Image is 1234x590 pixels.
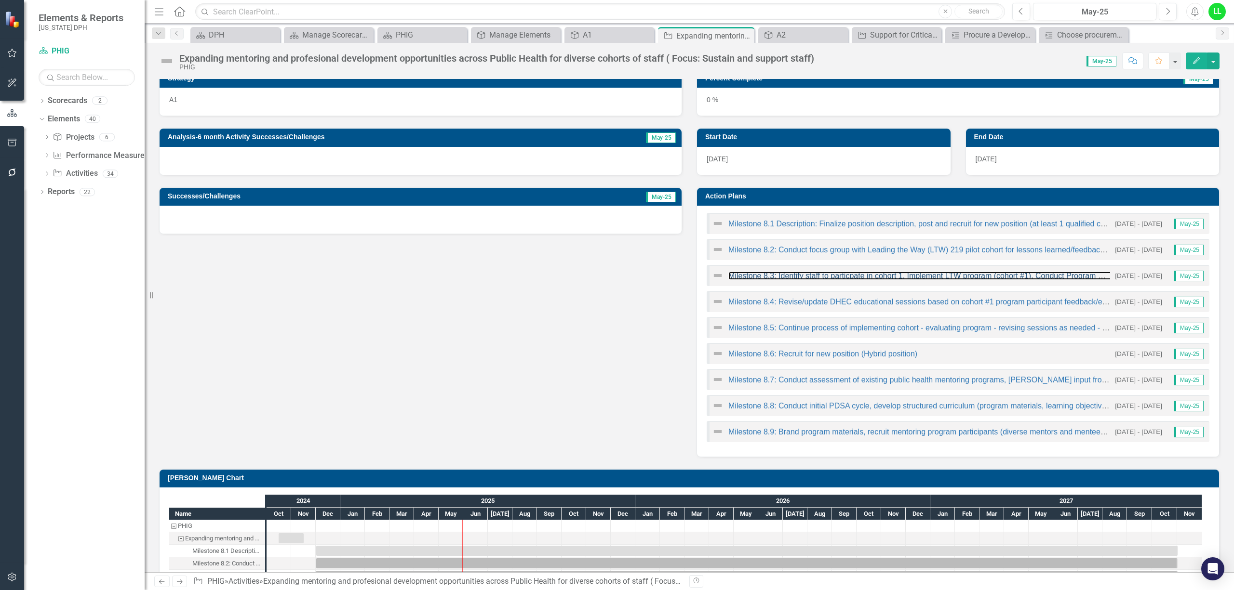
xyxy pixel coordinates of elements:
[195,3,1005,20] input: Search ClearPoint...
[728,376,1191,384] a: Milestone 8.7: Conduct assessment of existing public health mentoring programs, [PERSON_NAME] inp...
[1041,29,1126,41] a: Choose procurement method for vendor for Developmental Screening Registry (DSR).
[316,571,1178,581] div: Task: Start date: 2024-12-01 End date: 2027-11-01
[734,508,758,520] div: May
[676,30,752,42] div: Expanding mentoring and profesional development opportunities across Public Health for diverse co...
[1152,508,1177,520] div: Oct
[881,508,906,520] div: Nov
[712,426,724,437] img: Not Defined
[169,570,265,582] div: Milestone 8.3: Identify staff to particpate in cohort 1. Implement LTW program (cohort #1). Condu...
[635,508,660,520] div: Jan
[286,29,371,41] a: Manage Scorecards
[192,545,262,557] div: Milestone 8.1 Description: Finalize position description, post and recruit for new position (at l...
[964,29,1033,41] div: Procure a Developmental Screening R egistry (DSR ) Vendor and initiate development of DSR .
[39,24,123,31] small: [US_STATE] DPH
[340,508,365,520] div: Jan
[712,400,724,411] img: Not Defined
[365,508,389,520] div: Feb
[169,532,265,545] div: Task: Start date: 2024-10-16 End date: 2024-11-16
[1174,297,1204,307] span: May-25
[192,557,262,570] div: Milestone 8.2: Conduct focus group with Leading the Way (LTW) 219 pilot cohort for lessons learne...
[48,186,75,197] a: Reports
[389,508,414,520] div: Mar
[1115,401,1162,410] small: [DATE] - [DATE]
[1102,508,1127,520] div: Aug
[179,64,814,71] div: PHIG
[169,557,265,570] div: Milestone 8.2: Conduct focus group with Leading the Way (LTW) 219 pilot cohort for lessons learne...
[705,193,1214,200] h3: Action Plans
[168,474,1214,482] h3: [PERSON_NAME] Chart
[159,53,174,69] img: Not Defined
[209,29,278,41] div: DPH
[267,508,291,520] div: Oct
[955,508,979,520] div: Feb
[712,374,724,385] img: Not Defined
[1115,219,1162,228] small: [DATE] - [DATE]
[832,508,857,520] div: Sep
[1174,427,1204,437] span: May-25
[1115,375,1162,384] small: [DATE] - [DATE]
[611,508,635,520] div: Dec
[228,577,259,586] a: Activities
[1174,271,1204,281] span: May-25
[537,508,562,520] div: Sep
[1174,401,1204,411] span: May-25
[712,244,724,255] img: Not Defined
[169,545,265,557] div: Task: Start date: 2024-12-01 End date: 2027-11-01
[39,69,135,86] input: Search Below...
[99,133,115,141] div: 6
[1057,29,1126,41] div: Choose procurement method for vendor for Developmental Screening Registry (DSR).
[976,155,997,163] span: [DATE]
[562,508,586,520] div: Oct
[169,532,265,545] div: Expanding mentoring and profesional development opportunities across Public Health for diverse co...
[48,114,80,125] a: Elements
[168,193,525,200] h3: Successes/Challenges
[1174,349,1204,359] span: May-25
[1029,508,1053,520] div: May
[53,132,94,143] a: Projects
[1174,245,1204,255] span: May-25
[1174,219,1204,229] span: May-25
[1174,323,1204,333] span: May-25
[1033,3,1156,20] button: May-25
[709,508,734,520] div: Apr
[169,545,265,557] div: Milestone 8.1 Description: Finalize position description, post and recruit for new position (at l...
[80,188,95,196] div: 22
[1004,508,1029,520] div: Apr
[39,46,135,57] a: PHIG
[1115,271,1162,280] small: [DATE] - [DATE]
[712,296,724,307] img: Not Defined
[567,29,652,41] a: A1
[263,577,769,586] div: Expanding mentoring and profesional development opportunities across Public Health for diverse co...
[168,133,593,141] h3: Analysis-6 month Activity Successes/Challenges
[777,29,845,41] div: A2
[783,508,807,520] div: Jul
[53,150,148,161] a: Performance Measures
[857,508,881,520] div: Oct
[512,508,537,520] div: Aug
[930,508,955,520] div: Jan
[979,508,1004,520] div: Mar
[489,29,558,41] div: Manage Elements
[1177,508,1202,520] div: Nov
[712,322,724,333] img: Not Defined
[761,29,845,41] a: A2
[185,532,262,545] div: Expanding mentoring and profesional development opportunities across Public Health for diverse co...
[1053,508,1078,520] div: Jun
[807,508,832,520] div: Aug
[1086,56,1116,66] span: May-25
[583,29,652,41] div: A1
[316,558,1178,568] div: Task: Start date: 2024-12-01 End date: 2027-11-01
[103,170,118,178] div: 34
[728,324,1212,332] a: Milestone 8.5: Continue process of implementing cohort - evaluating program - revising sessions a...
[1115,349,1162,358] small: [DATE] - [DATE]
[340,495,635,507] div: 2025
[660,508,684,520] div: Feb
[178,520,192,532] div: PHIG
[473,29,558,41] a: Manage Elements
[1208,3,1226,20] div: LL
[179,53,814,64] div: Expanding mentoring and profesional development opportunities across Public Health for diverse co...
[463,508,488,520] div: Jun
[169,508,265,520] div: Name
[488,508,512,520] div: Jul
[854,29,939,41] a: Support for Critical Public Health Initiatives (Dev. Screen and School Nurse Trng.)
